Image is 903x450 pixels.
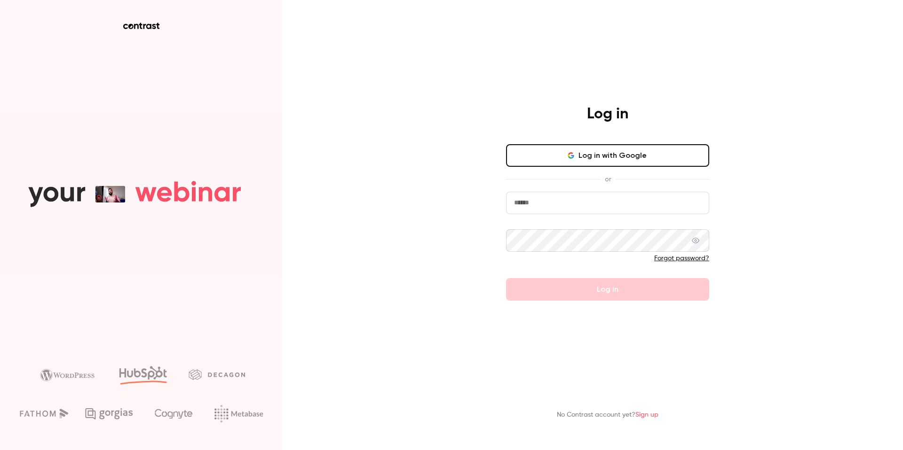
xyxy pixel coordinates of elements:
[635,411,658,418] a: Sign up
[506,144,709,167] button: Log in with Google
[654,255,709,262] a: Forgot password?
[600,174,616,184] span: or
[189,369,245,380] img: decagon
[557,410,658,420] p: No Contrast account yet?
[587,105,628,124] h4: Log in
